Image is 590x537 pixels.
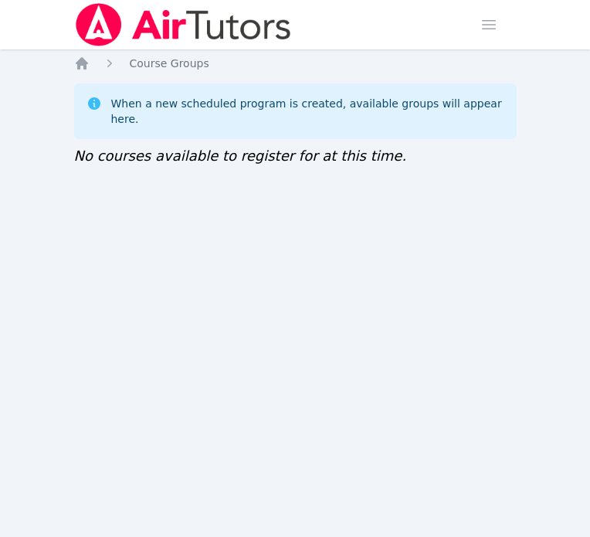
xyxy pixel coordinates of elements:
[74,148,407,164] span: No courses available to register for at this time.
[111,96,504,127] div: When a new scheduled program is created, available groups will appear here.
[130,56,209,71] a: Course Groups
[74,56,517,71] nav: Breadcrumb
[74,3,293,46] img: Air Tutors
[130,57,209,70] span: Course Groups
